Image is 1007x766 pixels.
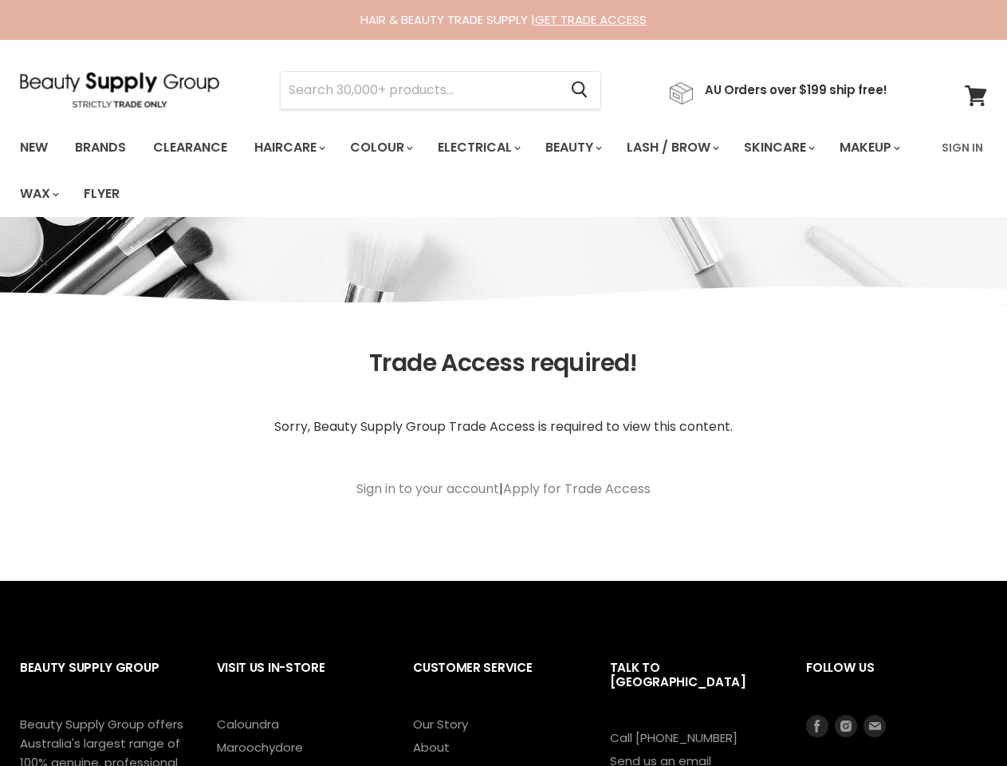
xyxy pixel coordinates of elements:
[413,739,450,756] a: About
[281,72,558,109] input: Search
[242,131,335,164] a: Haircare
[217,648,382,714] h2: Visit Us In-Store
[610,729,738,746] a: Call [PHONE_NUMBER]
[338,131,423,164] a: Colour
[426,131,530,164] a: Electrical
[63,131,138,164] a: Brands
[8,177,69,211] a: Wax
[20,648,185,714] h2: Beauty Supply Group
[413,648,578,714] h2: Customer Service
[610,648,775,728] h2: Talk to [GEOGRAPHIC_DATA]
[217,739,303,756] a: Maroochydore
[806,648,987,714] h2: Follow us
[932,131,993,164] a: Sign In
[615,131,729,164] a: Lash / Brow
[828,131,910,164] a: Makeup
[558,72,600,109] button: Search
[280,71,601,109] form: Product
[8,124,932,217] ul: Main menu
[533,131,612,164] a: Beauty
[217,716,279,732] a: Caloundra
[253,479,755,499] div: |
[535,11,647,28] a: GET TRADE ACCESS
[732,131,824,164] a: Skincare
[141,131,239,164] a: Clearance
[8,131,60,164] a: New
[413,716,468,732] a: Our Story
[503,480,651,498] a: Apply for Trade Access
[253,417,755,437] div: Sorry, Beauty Supply Group Trade Access is required to view this content.
[20,349,987,377] h1: Trade Access required!
[356,480,499,498] a: Sign in to your account
[72,177,132,211] a: Flyer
